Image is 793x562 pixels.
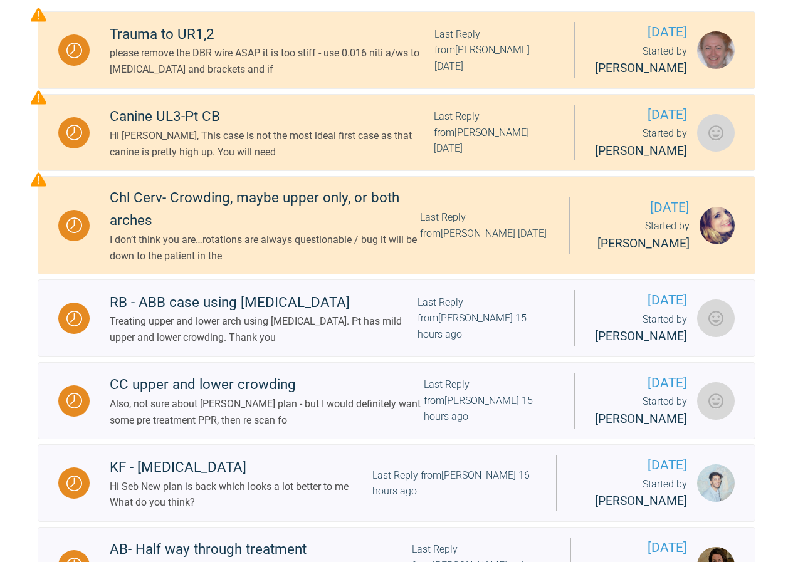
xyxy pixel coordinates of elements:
div: Started by [590,218,690,253]
img: Waiting [66,311,82,326]
img: Priority [31,90,46,105]
div: Last Reply from [PERSON_NAME] 16 hours ago [372,467,537,499]
span: [DATE] [595,105,687,125]
span: [DATE] [595,373,687,393]
span: [PERSON_NAME] [595,329,687,343]
img: Sai Mehta [697,464,735,502]
img: Waiting [66,393,82,408]
span: [PERSON_NAME] [595,61,687,75]
div: Chl Cerv- Crowding, maybe upper only, or both arches [110,187,420,232]
img: Priority [31,172,46,187]
div: Started by [595,125,687,160]
a: WaitingCC upper and lower crowdingAlso, not sure about [PERSON_NAME] plan - but I would definitel... [38,362,755,440]
img: Claire Abbas [700,207,735,244]
img: Priority [31,7,46,23]
div: I don’t think you are…rotations are always questionable / bug it will be down to the patient in the [110,232,420,264]
div: CC upper and lower crowding [110,373,424,396]
a: WaitingKF - [MEDICAL_DATA]Hi Seb New plan is back which looks a lot better to me What do you thin... [38,444,755,522]
div: Started by [595,311,687,346]
div: Also, not sure about [PERSON_NAME] plan - but I would definitely want some pre treatment PPR, the... [110,396,424,428]
div: RB - ABB case using [MEDICAL_DATA] [110,291,418,314]
span: [PERSON_NAME] [595,494,687,508]
div: Last Reply from [PERSON_NAME] [DATE] [434,108,554,157]
img: Waiting [66,217,82,233]
div: please remove the DBR wire ASAP it is too stiff - use 0.016 niti a/ws to [MEDICAL_DATA] and brack... [110,45,434,77]
div: Last Reply from [PERSON_NAME] 15 hours ago [418,294,554,343]
span: [DATE] [595,22,687,43]
div: Started by [595,43,687,78]
img: Jessica Wake [697,382,735,420]
div: Started by [595,393,687,429]
img: Tatjana Zaiceva [697,31,735,69]
div: KF - [MEDICAL_DATA] [110,456,372,479]
span: [DATE] [590,197,690,218]
div: Started by [577,476,687,511]
div: Trauma to UR1,2 [110,23,434,46]
div: Last Reply from [PERSON_NAME] [DATE] [420,209,549,241]
span: [PERSON_NAME] [595,143,687,158]
a: WaitingTrauma to UR1,2please remove the DBR wire ASAP it is too stiff - use 0.016 niti a/ws to [M... [38,11,755,89]
img: Waiting [66,476,82,491]
div: Last Reply from [PERSON_NAME] 15 hours ago [424,377,554,425]
div: Hi Seb New plan is back which looks a lot better to me What do you think? [110,479,372,511]
a: WaitingChl Cerv- Crowding, maybe upper only, or both archesI don’t think you are…rotations are al... [38,176,755,274]
span: [DATE] [595,290,687,311]
div: AB- Half way through treatment [110,538,412,561]
div: Hi [PERSON_NAME], This case is not the most ideal first case as that canine is pretty high up. Yo... [110,128,434,160]
img: Waiting [66,43,82,58]
div: Treating upper and lower arch using [MEDICAL_DATA]. Pt has mild upper and lower crowding. Thank you [110,313,418,345]
span: [PERSON_NAME] [595,412,687,426]
img: Ana Cavinato [697,114,735,152]
span: [PERSON_NAME] [597,236,690,251]
div: Canine UL3-Pt CB [110,105,434,128]
a: WaitingCanine UL3-Pt CBHi [PERSON_NAME], This case is not the most ideal first case as that canin... [38,94,755,172]
a: WaitingRB - ABB case using [MEDICAL_DATA]Treating upper and lower arch using [MEDICAL_DATA]. Pt h... [38,279,755,357]
img: Matthew Gough [697,299,735,337]
span: [DATE] [577,455,687,476]
img: Waiting [66,125,82,140]
span: [DATE] [591,538,687,558]
div: Last Reply from [PERSON_NAME] [DATE] [434,26,554,75]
